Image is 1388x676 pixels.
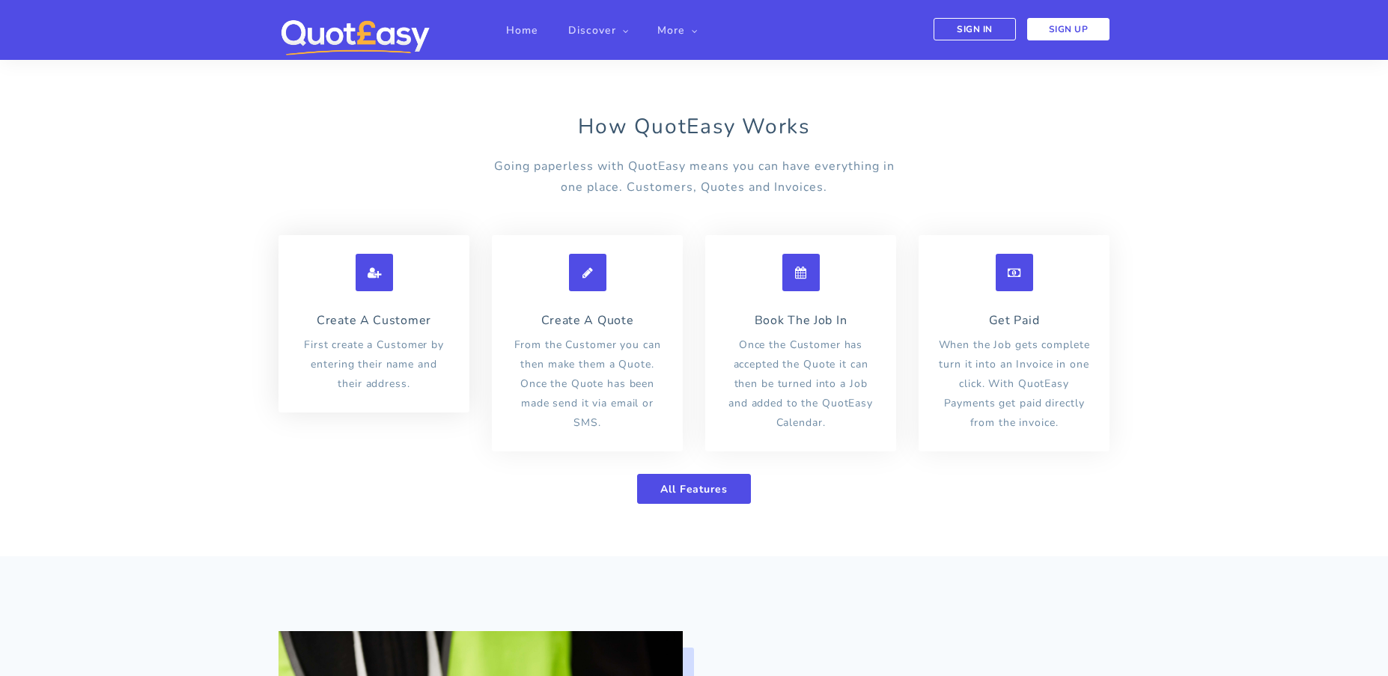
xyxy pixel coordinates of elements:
p: First create a Customer by entering their name and their address. [297,335,451,394]
h5: Book The Job In [724,314,877,328]
h5: Create A Quote [511,314,664,328]
a: Sign Up [1027,18,1110,40]
p: From the Customer you can then make them a Quote. Once the Quote has been made send it via email ... [511,335,664,433]
a: Discover [568,16,616,46]
a: All Features [637,474,751,504]
p: Going paperless with QuotEasy means you can have everything in one place. Customers, Quotes and I... [492,156,896,198]
img: QuotEasy [278,18,431,57]
h5: Create A Customer [297,314,451,328]
h2: How QuotEasy Works [278,112,1110,141]
h5: Get Paid [937,314,1091,328]
a: Sign In [934,18,1016,40]
a: More [657,16,685,46]
a: Home [506,16,538,46]
p: Once the Customer has accepted the Quote it can then be turned into a Job and added to the QuotEa... [724,335,877,433]
p: When the Job gets complete turn it into an Invoice in one click. With QuotEasy Payments get paid ... [937,335,1091,433]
